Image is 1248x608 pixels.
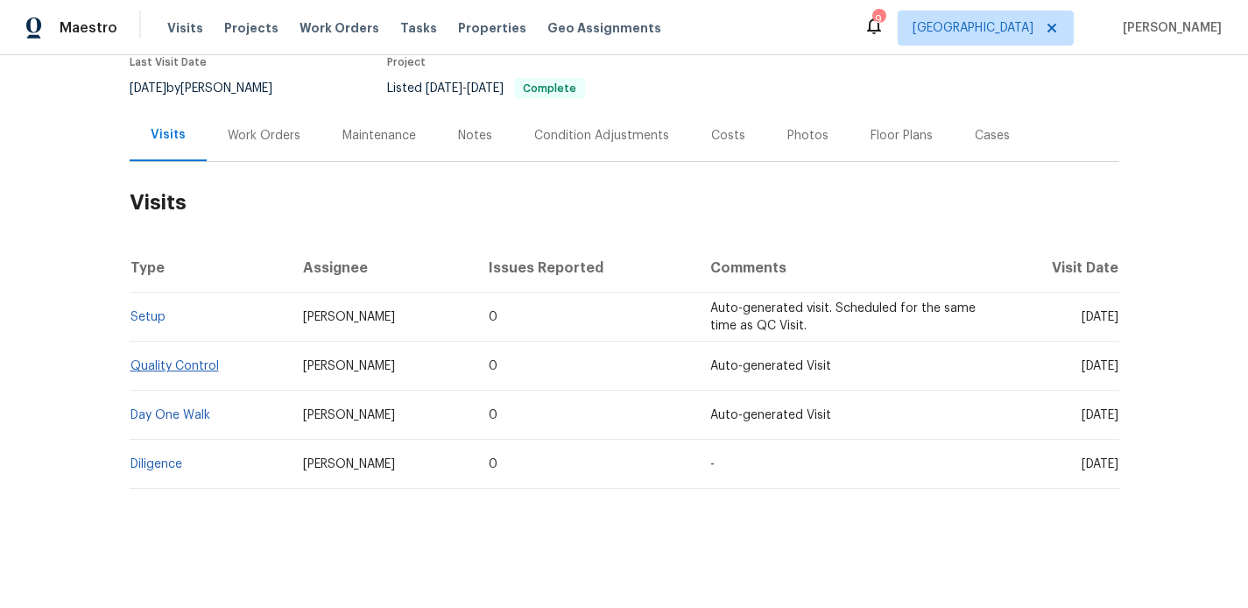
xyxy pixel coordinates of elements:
div: Visits [151,126,186,144]
span: Properties [458,19,526,37]
span: Auto-generated visit. Scheduled for the same time as QC Visit. [710,302,976,332]
span: [PERSON_NAME] [303,311,395,323]
div: 9 [872,11,885,28]
span: 0 [489,360,497,372]
th: Comments [696,244,993,293]
span: Complete [516,83,583,94]
th: Assignee [289,244,475,293]
span: [DATE] [467,82,504,95]
div: Condition Adjustments [534,127,669,145]
span: - [426,82,504,95]
div: Cases [975,127,1010,145]
span: Geo Assignments [547,19,661,37]
span: Work Orders [300,19,379,37]
span: 0 [489,409,497,421]
th: Type [130,244,290,293]
div: Maintenance [342,127,416,145]
div: Photos [787,127,828,145]
span: Listed [387,82,585,95]
th: Visit Date [993,244,1119,293]
span: 0 [489,458,497,470]
h2: Visits [130,162,1119,244]
div: Notes [458,127,492,145]
span: [GEOGRAPHIC_DATA] [913,19,1033,37]
span: 0 [489,311,497,323]
span: [PERSON_NAME] [303,458,395,470]
span: - [710,458,715,470]
span: [DATE] [1082,311,1118,323]
div: Floor Plans [871,127,933,145]
span: [PERSON_NAME] [303,409,395,421]
a: Diligence [130,458,182,470]
span: Last Visit Date [130,57,207,67]
span: [DATE] [1082,458,1118,470]
span: Project [387,57,426,67]
span: Auto-generated Visit [710,360,831,372]
a: Day One Walk [130,409,210,421]
span: Tasks [400,22,437,34]
span: Maestro [60,19,117,37]
span: Visits [167,19,203,37]
span: [DATE] [1082,409,1118,421]
span: [PERSON_NAME] [1116,19,1222,37]
th: Issues Reported [475,244,695,293]
div: Work Orders [228,127,300,145]
span: [DATE] [130,82,166,95]
span: Auto-generated Visit [710,409,831,421]
div: Costs [711,127,745,145]
a: Quality Control [130,360,219,372]
span: [PERSON_NAME] [303,360,395,372]
a: Setup [130,311,166,323]
span: [DATE] [1082,360,1118,372]
span: Projects [224,19,279,37]
div: by [PERSON_NAME] [130,78,293,99]
span: [DATE] [426,82,462,95]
